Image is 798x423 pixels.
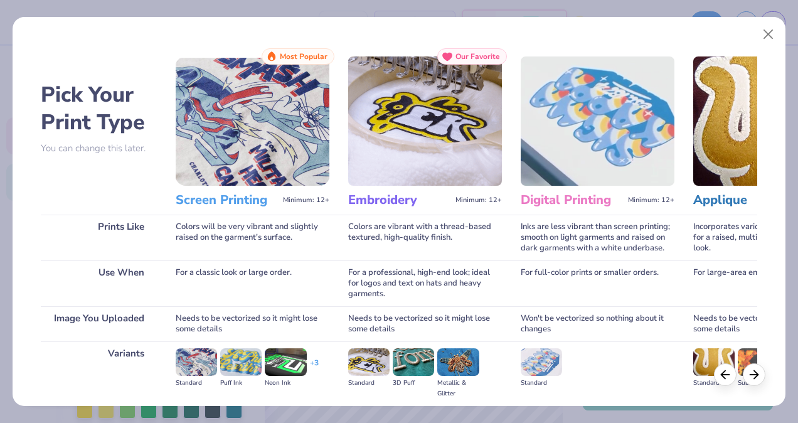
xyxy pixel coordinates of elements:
[176,192,278,208] h3: Screen Printing
[521,56,674,186] img: Digital Printing
[176,306,329,341] div: Needs to be vectorized so it might lose some details
[41,81,157,136] h2: Pick Your Print Type
[280,52,327,61] span: Most Popular
[176,215,329,260] div: Colors will be very vibrant and slightly raised on the garment's surface.
[738,348,779,376] img: Sublimated
[348,306,502,341] div: Needs to be vectorized so it might lose some details
[521,306,674,341] div: Won't be vectorized so nothing about it changes
[220,348,262,376] img: Puff Ink
[437,348,479,376] img: Metallic & Glitter
[455,196,502,205] span: Minimum: 12+
[41,260,157,306] div: Use When
[348,192,450,208] h3: Embroidery
[693,192,795,208] h3: Applique
[437,378,479,399] div: Metallic & Glitter
[176,348,217,376] img: Standard
[628,196,674,205] span: Minimum: 12+
[693,348,735,376] img: Standard
[348,348,390,376] img: Standard
[310,358,319,379] div: + 3
[521,260,674,306] div: For full-color prints or smaller orders.
[41,143,157,154] p: You can change this later.
[757,23,780,46] button: Close
[455,52,500,61] span: Our Favorite
[41,215,157,260] div: Prints Like
[348,56,502,186] img: Embroidery
[521,215,674,260] div: Inks are less vibrant than screen printing; smooth on light garments and raised on dark garments ...
[348,260,502,306] div: For a professional, high-end look; ideal for logos and text on hats and heavy garments.
[348,378,390,388] div: Standard
[265,378,306,388] div: Neon Ink
[265,348,306,376] img: Neon Ink
[176,56,329,186] img: Screen Printing
[693,378,735,388] div: Standard
[393,378,434,388] div: 3D Puff
[176,378,217,388] div: Standard
[176,260,329,306] div: For a classic look or large order.
[41,341,157,406] div: Variants
[348,215,502,260] div: Colors are vibrant with a thread-based textured, high-quality finish.
[283,196,329,205] span: Minimum: 12+
[393,348,434,376] img: 3D Puff
[521,348,562,376] img: Standard
[521,378,562,388] div: Standard
[41,306,157,341] div: Image You Uploaded
[521,192,623,208] h3: Digital Printing
[220,378,262,388] div: Puff Ink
